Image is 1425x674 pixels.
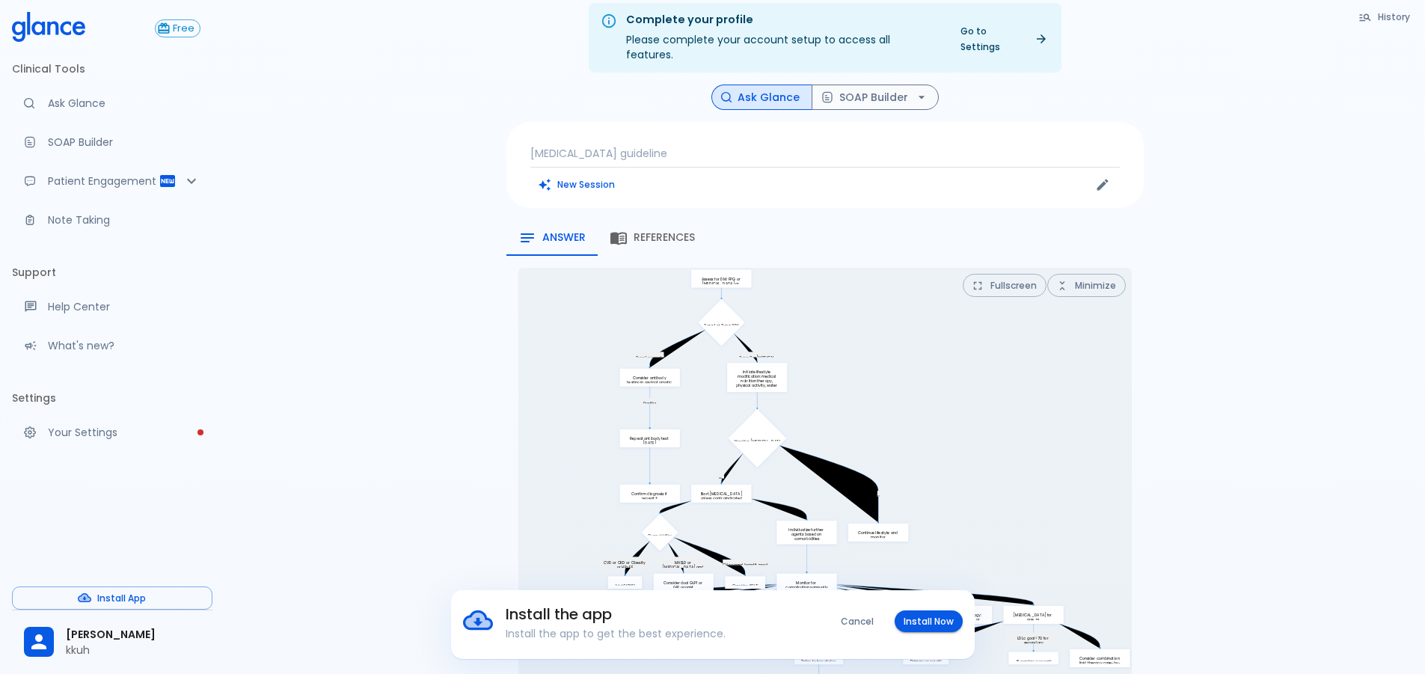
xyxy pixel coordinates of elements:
li: Settings [12,380,212,416]
p: Ask Glance [48,96,200,111]
span: [PERSON_NAME] [66,627,200,643]
a: Moramiz: Find ICD10AM codes instantly [12,87,212,120]
p: MASLD or [MEDICAL_DATA] and obesity [660,560,706,574]
span: Answer [542,231,586,245]
p: Primary prevention [910,659,945,664]
p: CVD or CKD or Obesity or HFpEF [601,560,648,569]
button: Free [155,19,200,37]
div: [PERSON_NAME]kkuh [12,616,212,668]
p: Monitor for complications annually [783,580,830,589]
p: [MEDICAL_DATA] guideline [530,146,1120,161]
p: CV or renal benefit needed [723,563,769,568]
button: Fullscreen [963,274,1046,297]
p: Consider SGLT2i [732,583,761,588]
a: Advanced note-taking [12,203,212,236]
div: Patient Reports & Referrals [12,165,212,197]
span: Free [168,23,200,34]
p: Individualize further agents based on comorbidities [783,528,830,542]
button: Cancel [832,610,883,632]
p: Comorbidities? [647,533,675,538]
p: SOAP Builder [48,135,200,150]
p: Your Settings [48,425,200,440]
a: Click to view or change your subscription [155,19,212,37]
button: Minimize [1047,274,1126,297]
p: Type 1 or Type 2 DM? [704,324,742,328]
li: Support [12,254,212,290]
li: Clinical Tools [12,51,212,87]
p: Type 1 suspected [635,355,666,360]
span: References [634,231,695,245]
p: Initiate lifestyle modification: medical nutrition therapy, physical activity, water intake [734,370,780,393]
p: Help Center [48,299,200,314]
a: Get help from our support team [12,290,212,323]
button: SOAP Builder [812,85,939,111]
button: Install App [12,586,212,610]
a: Go to Settings [951,20,1055,58]
p: Confirm diagnosis if repeat + [626,492,672,501]
p: Install the app to get the best experience. [506,626,792,641]
p: Yes [718,477,724,482]
p: Assess for DM: FPG or [MEDICAL_DATA] or OGTT [698,277,744,290]
p: Repeat antibody test [DATE] [626,437,672,446]
p: Consider combination lipid therapy case-by-case [1076,657,1123,670]
p: Patient Engagement [48,174,159,189]
p: What's new? [48,338,200,353]
p: Note Taking [48,212,200,227]
div: Complete your profile [626,12,940,28]
h6: Install the app [506,602,792,626]
p: Start [MEDICAL_DATA] unless contraindicated [698,492,744,501]
button: Clears all inputs and results. [530,174,624,195]
button: Install Now [895,610,963,632]
p: Continue lifestyle and monitor [855,531,901,540]
button: History [1351,6,1419,28]
p: Consider antibody testing in asymptomatic high-risk [626,376,672,389]
p: kkuh [66,643,200,658]
button: Ask Glance [711,85,812,111]
p: Refer to hepatologist [801,659,840,664]
p: Positive [643,402,658,406]
p: Secondary prevention [1015,659,1055,664]
p: N [877,494,879,499]
p: Type 2 or [MEDICAL_DATA] [739,355,785,360]
div: Please complete your account setup to access all features. [626,7,940,68]
p: Need for [MEDICAL_DATA]? [734,439,780,444]
p: Add GLP1RA [615,583,636,588]
p: Consider dual GLP1 or GIP agonist [660,580,706,589]
a: Please complete account setup [12,416,212,449]
button: Edit [1091,174,1114,196]
a: Docugen: Compose a clinical documentation in seconds [12,126,212,159]
div: Recent updates and feature releases [12,329,212,362]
